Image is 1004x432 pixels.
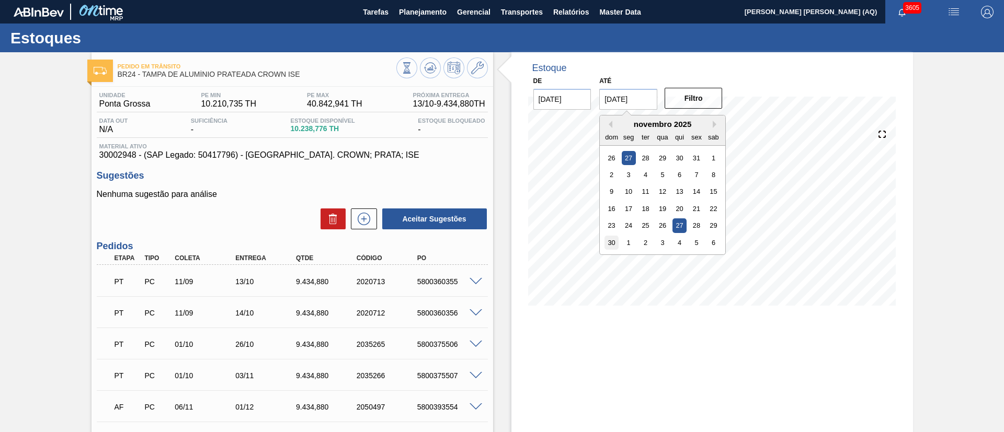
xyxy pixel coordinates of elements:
div: Choose segunda-feira, 17 de novembro de 2025 [622,202,636,216]
div: 01/10/2025 [172,340,240,348]
p: PT [115,309,141,317]
button: Previous Month [605,121,612,128]
div: 5800360356 [415,309,483,317]
div: 2035266 [354,371,422,380]
span: BR24 - TAMPA DE ALUMÍNIO PRATEADA CROWN ISE [118,71,396,78]
div: 5800375507 [415,371,483,380]
div: 13/10/2025 [233,277,301,286]
span: PE MIN [201,92,256,98]
div: 26/10/2025 [233,340,301,348]
div: 5800375506 [415,340,483,348]
div: Pedido em Trânsito [112,301,143,324]
p: PT [115,340,141,348]
span: Unidade [99,92,151,98]
span: 13/10 - 9.434,880 TH [413,99,485,109]
div: Choose domingo, 9 de novembro de 2025 [604,184,619,199]
div: 5800360355 [415,277,483,286]
span: Estoque Bloqueado [418,118,485,124]
div: 9.434,880 [293,340,361,348]
button: Atualizar Gráfico [420,57,441,78]
div: Choose sexta-feira, 21 de novembro de 2025 [690,202,704,216]
div: 5800393554 [415,403,483,411]
button: Visão Geral dos Estoques [396,57,417,78]
div: 9.434,880 [293,371,361,380]
span: 10.210,735 TH [201,99,256,109]
div: sab [706,130,721,144]
div: Choose terça-feira, 18 de novembro de 2025 [638,202,653,216]
div: Código [354,254,422,262]
div: Choose sábado, 29 de novembro de 2025 [706,218,721,232]
div: - [188,118,230,134]
img: Logout [981,6,994,18]
div: Estoque [532,63,567,74]
div: Choose segunda-feira, 27 de outubro de 2025 [622,150,636,165]
div: 2020712 [354,309,422,317]
div: N/A [97,118,131,134]
span: Data out [99,118,128,124]
div: Choose sábado, 6 de dezembro de 2025 [706,236,721,250]
span: Relatórios [553,6,589,18]
div: 9.434,880 [293,309,361,317]
div: qua [656,130,670,144]
button: Next Month [713,121,720,128]
div: ter [638,130,653,144]
div: Choose domingo, 30 de novembro de 2025 [604,236,619,250]
div: 01/10/2025 [172,371,240,380]
span: 3605 [903,2,921,14]
button: Programar Estoque [443,57,464,78]
h3: Sugestões [97,170,488,181]
button: Aceitar Sugestões [382,208,487,229]
span: 10.238,776 TH [291,125,355,133]
div: PO [415,254,483,262]
div: Choose quinta-feira, 20 de novembro de 2025 [672,202,687,216]
div: Choose sábado, 15 de novembro de 2025 [706,184,721,199]
div: Pedido de Compra [142,371,173,380]
p: PT [115,277,141,286]
div: Tipo [142,254,173,262]
div: Pedido de Compra [142,403,173,411]
div: novembro 2025 [600,120,725,129]
div: Choose sábado, 8 de novembro de 2025 [706,168,721,182]
div: Entrega [233,254,301,262]
div: month 2025-11 [603,149,722,251]
div: Choose sexta-feira, 14 de novembro de 2025 [690,184,704,199]
div: 9.434,880 [293,403,361,411]
div: Choose domingo, 2 de novembro de 2025 [604,168,619,182]
div: Etapa [112,254,143,262]
span: 40.842,941 TH [307,99,362,109]
div: Choose terça-feira, 25 de novembro de 2025 [638,218,653,232]
div: Qtde [293,254,361,262]
button: Notificações [885,5,919,19]
div: Aguardando Faturamento [112,395,143,418]
img: TNhmsLtSVTkK8tSr43FrP2fwEKptu5GPRR3wAAAABJRU5ErkJggg== [14,7,64,17]
span: Estoque Disponível [291,118,355,124]
span: Suficiência [191,118,227,124]
div: Choose quarta-feira, 5 de novembro de 2025 [656,168,670,182]
div: 01/12/2025 [233,403,301,411]
span: Gerencial [457,6,490,18]
div: Pedido em Trânsito [112,364,143,387]
span: Material ativo [99,143,485,149]
div: 2050497 [354,403,422,411]
div: - [415,118,487,134]
button: Filtro [665,88,723,109]
span: Próxima Entrega [413,92,485,98]
div: 06/11/2025 [172,403,240,411]
input: dd/mm/yyyy [599,89,657,110]
div: Choose quarta-feira, 29 de outubro de 2025 [656,150,670,165]
button: Ir ao Master Data / Geral [467,57,488,78]
span: 30002948 - (SAP Legado: 50417796) - [GEOGRAPHIC_DATA]. CROWN; PRATA; ISE [99,150,485,160]
div: Choose domingo, 23 de novembro de 2025 [604,218,619,232]
div: Choose quarta-feira, 12 de novembro de 2025 [656,184,670,199]
div: Choose terça-feira, 11 de novembro de 2025 [638,184,653,199]
div: Choose quarta-feira, 26 de novembro de 2025 [656,218,670,232]
p: AF [115,403,141,411]
div: Pedido em Trânsito [112,270,143,293]
div: Choose sábado, 1 de novembro de 2025 [706,150,721,165]
div: Choose sexta-feira, 7 de novembro de 2025 [690,168,704,182]
div: Choose segunda-feira, 1 de dezembro de 2025 [622,236,636,250]
p: Nenhuma sugestão para análise [97,190,488,199]
h3: Pedidos [97,241,488,252]
span: Pedido em Trânsito [118,63,396,69]
div: Pedido de Compra [142,309,173,317]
